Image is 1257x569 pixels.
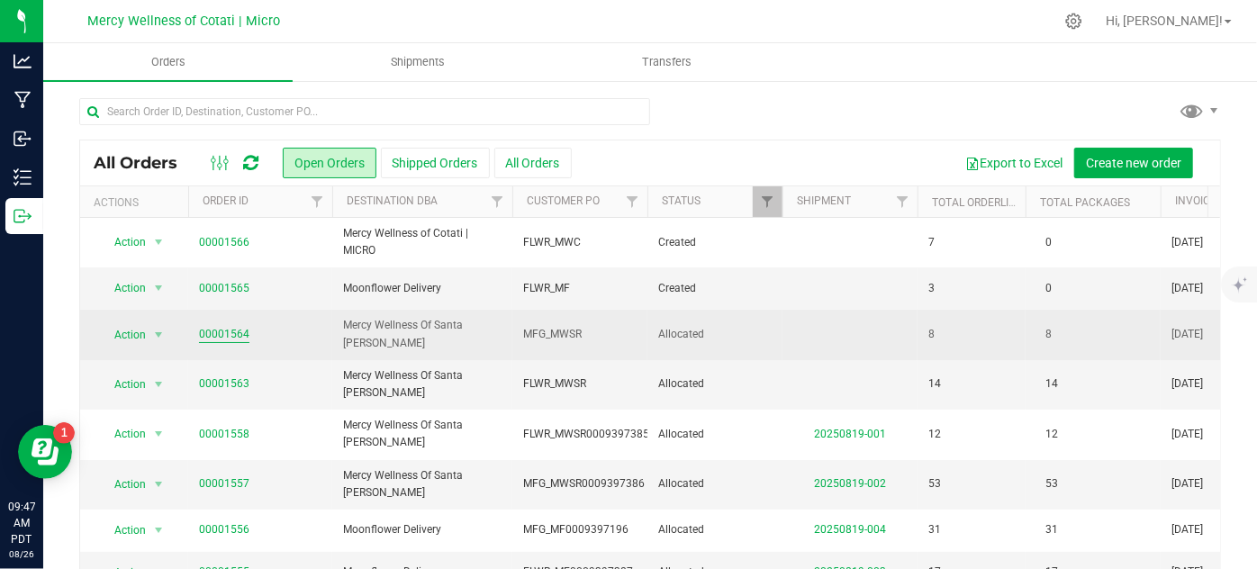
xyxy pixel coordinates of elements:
[199,426,249,443] a: 00001558
[98,322,147,348] span: Action
[283,148,376,178] button: Open Orders
[199,475,249,492] a: 00001557
[148,472,170,497] span: select
[1036,371,1067,397] span: 14
[18,425,72,479] iframe: Resource center
[523,234,637,251] span: FLWR_MWC
[932,196,1029,209] a: Total Orderlines
[98,230,147,255] span: Action
[1171,375,1203,393] span: [DATE]
[1036,275,1061,302] span: 0
[618,186,647,217] a: Filter
[494,148,572,178] button: All Orders
[148,372,170,397] span: select
[658,234,772,251] span: Created
[523,280,637,297] span: FLWR_MF
[343,317,502,351] span: Mercy Wellness Of Santa [PERSON_NAME]
[366,54,469,70] span: Shipments
[1036,230,1061,256] span: 0
[928,234,935,251] span: 7
[658,375,772,393] span: Allocated
[753,186,782,217] a: Filter
[527,194,600,207] a: Customer PO
[1063,13,1085,30] div: Manage settings
[343,225,502,259] span: Mercy Wellness of Cotati | MICRO
[618,54,716,70] span: Transfers
[8,547,35,561] p: 08/26
[954,148,1074,178] button: Export to Excel
[303,186,332,217] a: Filter
[98,372,147,397] span: Action
[928,426,941,443] span: 12
[1171,521,1203,538] span: [DATE]
[14,207,32,225] inline-svg: Outbound
[381,148,490,178] button: Shipped Orders
[347,194,438,207] a: Destination DBA
[79,98,650,125] input: Search Order ID, Destination, Customer PO...
[94,153,195,173] span: All Orders
[199,234,249,251] a: 00001566
[53,422,75,444] iframe: Resource center unread badge
[523,375,637,393] span: FLWR_MWSR
[199,326,249,343] a: 00001564
[8,499,35,547] p: 09:47 AM PDT
[1036,421,1067,447] span: 12
[928,326,935,343] span: 8
[1074,148,1193,178] button: Create new order
[1171,426,1203,443] span: [DATE]
[658,521,772,538] span: Allocated
[127,54,210,70] span: Orders
[814,523,886,536] a: 20250819-004
[14,52,32,70] inline-svg: Analytics
[483,186,512,217] a: Filter
[199,280,249,297] a: 00001565
[98,518,147,543] span: Action
[87,14,280,29] span: Mercy Wellness of Cotati | Micro
[523,326,637,343] span: MFG_MWSR
[928,280,935,297] span: 3
[343,521,502,538] span: Moonflower Delivery
[928,521,941,538] span: 31
[148,421,170,447] span: select
[1171,280,1203,297] span: [DATE]
[43,43,293,81] a: Orders
[14,168,32,186] inline-svg: Inventory
[542,43,791,81] a: Transfers
[662,194,701,207] a: Status
[523,521,637,538] span: MFG_MF0009397196
[1106,14,1223,28] span: Hi, [PERSON_NAME]!
[658,326,772,343] span: Allocated
[343,280,502,297] span: Moonflower Delivery
[343,417,502,451] span: Mercy Wellness Of Santa [PERSON_NAME]
[148,518,170,543] span: select
[1171,234,1203,251] span: [DATE]
[658,475,772,492] span: Allocated
[928,475,941,492] span: 53
[293,43,542,81] a: Shipments
[14,130,32,148] inline-svg: Inbound
[814,428,886,440] a: 20250819-001
[199,375,249,393] a: 00001563
[523,426,649,443] span: FLWR_MWSR0009397385
[888,186,918,217] a: Filter
[658,280,772,297] span: Created
[14,91,32,109] inline-svg: Manufacturing
[658,426,772,443] span: Allocated
[148,230,170,255] span: select
[199,521,249,538] a: 00001556
[814,477,886,490] a: 20250819-002
[94,196,181,209] div: Actions
[343,367,502,402] span: Mercy Wellness Of Santa [PERSON_NAME]
[1175,194,1245,207] a: Invoice Date
[203,194,249,207] a: Order ID
[1036,517,1067,543] span: 31
[343,467,502,501] span: Mercy Wellness Of Santa [PERSON_NAME]
[98,472,147,497] span: Action
[148,322,170,348] span: select
[928,375,941,393] span: 14
[797,194,851,207] a: Shipment
[1040,196,1130,209] a: Total Packages
[148,275,170,301] span: select
[1171,475,1203,492] span: [DATE]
